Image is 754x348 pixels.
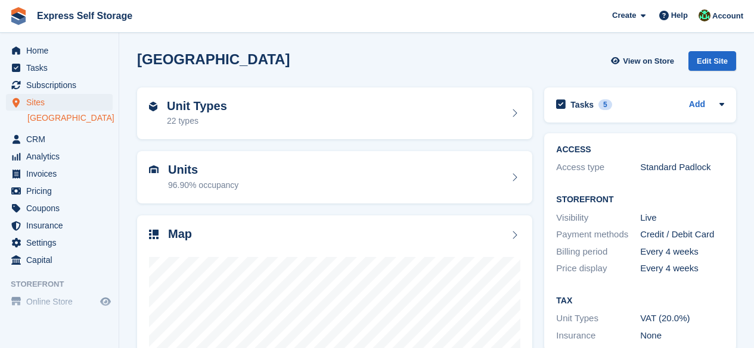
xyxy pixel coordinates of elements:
[6,94,113,111] a: menu
[137,151,532,203] a: Units 96.90% occupancy
[26,234,98,251] span: Settings
[6,183,113,199] a: menu
[27,112,113,124] a: [GEOGRAPHIC_DATA]
[167,115,227,127] div: 22 types
[6,59,113,76] a: menu
[6,165,113,182] a: menu
[640,228,724,242] div: Credit / Debit Card
[149,230,159,239] img: map-icn-33ee37083ee616e46c38cad1a60f524a97daa1e2b2c8c0bc3eb3415660979fc1.svg
[32,6,137,26] a: Express Self Storage
[612,10,636,21] span: Create
[688,51,736,76] a: Edit Site
[640,312,724,325] div: VAT (20.0%)
[168,163,238,177] h2: Units
[609,51,679,71] a: View on Store
[640,161,724,174] div: Standard Padlock
[712,10,743,22] span: Account
[640,245,724,259] div: Every 4 weeks
[556,312,640,325] div: Unit Types
[699,10,710,21] img: Shakiyra Davis
[556,145,724,155] h2: ACCESS
[26,59,98,76] span: Tasks
[556,329,640,343] div: Insurance
[556,245,640,259] div: Billing period
[556,262,640,275] div: Price display
[26,293,98,310] span: Online Store
[26,217,98,234] span: Insurance
[6,252,113,268] a: menu
[640,262,724,275] div: Every 4 weeks
[640,211,724,225] div: Live
[137,51,290,67] h2: [GEOGRAPHIC_DATA]
[6,148,113,165] a: menu
[149,102,157,111] img: unit-type-icn-2b2737a686de81e16bb02015468b77c625bbabd49415b5ef34ead5e3b44a266d.svg
[556,228,640,242] div: Payment methods
[6,293,113,310] a: menu
[26,148,98,165] span: Analytics
[26,77,98,93] span: Subscriptions
[167,99,227,113] h2: Unit Types
[671,10,688,21] span: Help
[26,94,98,111] span: Sites
[556,195,724,205] h2: Storefront
[6,77,113,93] a: menu
[688,51,736,71] div: Edit Site
[26,183,98,199] span: Pricing
[168,179,238,192] div: 96.90% occupancy
[623,55,674,67] span: View on Store
[137,87,532,140] a: Unit Types 22 types
[640,329,724,343] div: None
[598,99,612,110] div: 5
[11,278,119,290] span: Storefront
[689,98,705,112] a: Add
[26,131,98,148] span: CRM
[6,200,113,217] a: menu
[6,217,113,234] a: menu
[6,131,113,148] a: menu
[6,234,113,251] a: menu
[556,211,640,225] div: Visibility
[10,7,27,25] img: stora-icon-8386f47178a22dfd0bd8f6a31ec36ba5ce8667c1dd55bd0f319d3a0aa187defe.svg
[570,99,594,110] h2: Tasks
[26,165,98,182] span: Invoices
[26,252,98,268] span: Capital
[6,42,113,59] a: menu
[98,294,113,309] a: Preview store
[168,227,192,241] h2: Map
[556,161,640,174] div: Access type
[149,165,159,174] img: unit-icn-7be61d7bf1b0ce9d3e12c5938cc71ed9869f7b940bace4675aadf7bd6d80202e.svg
[26,200,98,217] span: Coupons
[556,296,724,306] h2: Tax
[26,42,98,59] span: Home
